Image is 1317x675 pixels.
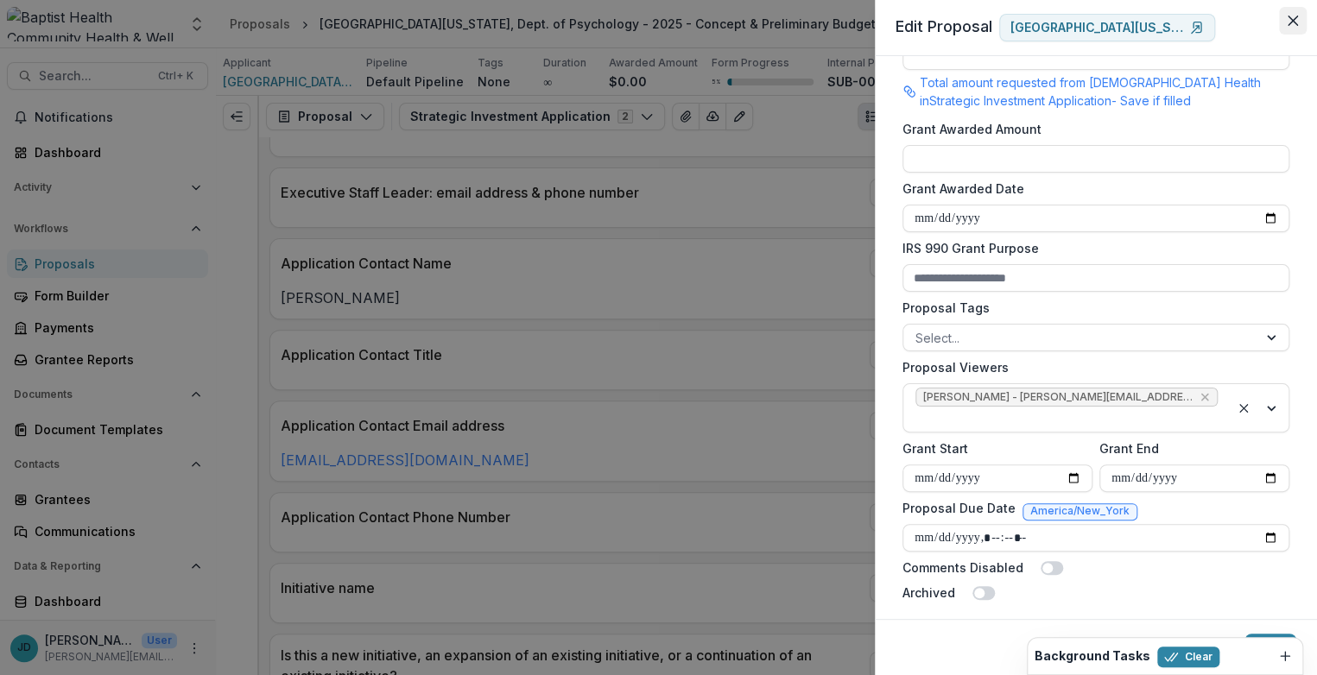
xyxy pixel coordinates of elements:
[902,558,1023,577] label: Comments Disabled
[1157,647,1219,667] button: Clear
[1244,634,1296,661] button: Save
[999,14,1215,41] a: [GEOGRAPHIC_DATA][US_STATE], Dept. of Health Disparities
[902,299,1279,317] label: Proposal Tags
[1275,646,1295,666] button: Dismiss
[902,180,1279,198] label: Grant Awarded Date
[902,499,1016,517] label: Proposal Due Date
[902,584,955,602] label: Archived
[1035,649,1150,664] h2: Background Tasks
[1099,439,1279,457] label: Grant End
[923,391,1193,403] span: [PERSON_NAME] - [PERSON_NAME][EMAIL_ADDRESS][PERSON_NAME][DOMAIN_NAME]
[1233,398,1254,419] div: Clear selected options
[896,17,992,35] span: Edit Proposal
[902,239,1279,257] label: IRS 990 Grant Purpose
[902,358,1279,376] label: Proposal Viewers
[902,120,1279,138] label: Grant Awarded Amount
[1198,388,1212,406] div: Remove Jennifer Donahoo - jennifer.donahoo@bmcjax.com
[1030,505,1130,517] span: America/New_York
[920,73,1289,110] p: Total amount requested from [DEMOGRAPHIC_DATA] Health in Strategic Investment Application - Save ...
[1010,21,1183,35] p: [GEOGRAPHIC_DATA][US_STATE], Dept. of Health Disparities
[1279,7,1307,35] button: Close
[902,439,1082,457] label: Grant Start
